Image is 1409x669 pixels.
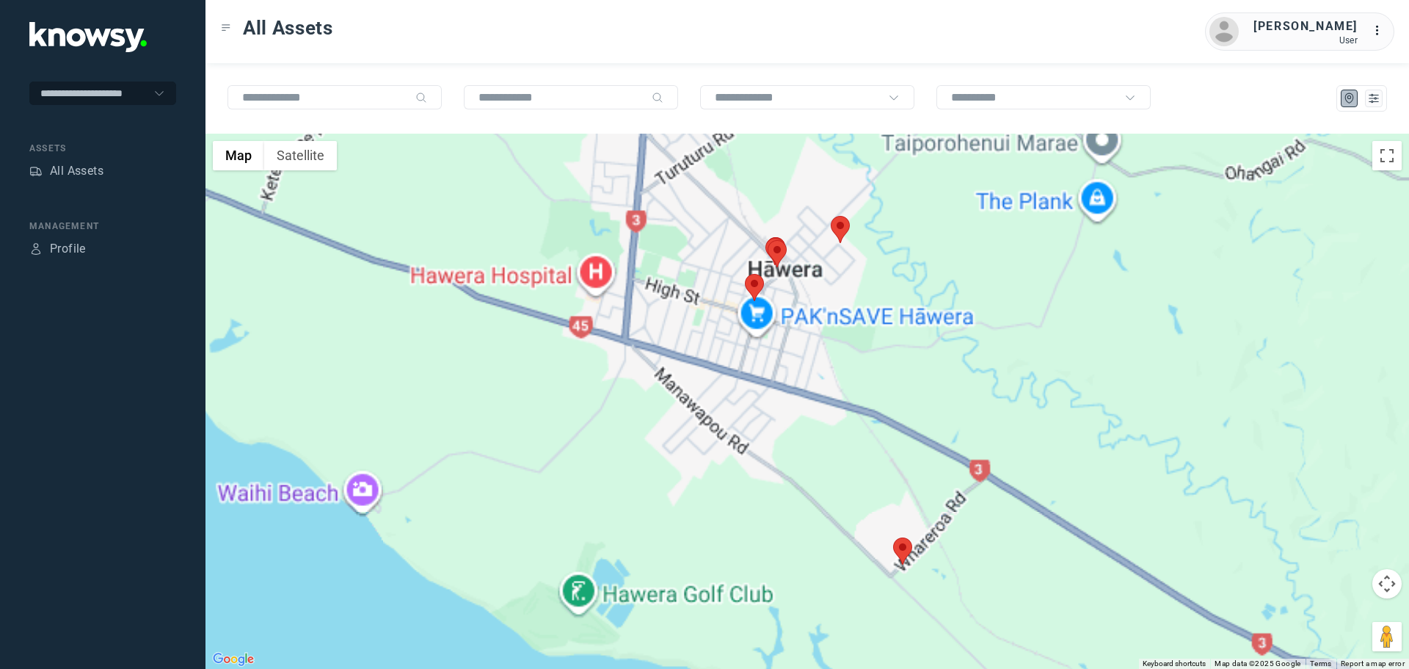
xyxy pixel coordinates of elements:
button: Keyboard shortcuts [1143,659,1206,669]
a: Report a map error [1341,659,1405,668]
img: Application Logo [29,22,147,52]
div: Profile [50,240,86,258]
a: Terms (opens in new tab) [1310,659,1332,668]
div: Assets [29,164,43,178]
div: Assets [29,142,176,155]
div: User [1253,35,1358,46]
button: Drag Pegman onto the map to open Street View [1372,622,1402,651]
img: avatar.png [1209,17,1239,46]
div: Search [415,92,427,104]
div: Map [1343,92,1356,105]
button: Show satellite imagery [264,141,337,170]
span: All Assets [243,15,333,41]
div: Management [29,220,176,233]
tspan: ... [1373,25,1388,36]
a: Open this area in Google Maps (opens a new window) [209,650,258,669]
div: : [1372,22,1390,40]
div: All Assets [50,162,103,180]
div: List [1367,92,1380,105]
div: Search [652,92,663,104]
div: : [1372,22,1390,42]
div: Toggle Menu [221,23,231,33]
a: AssetsAll Assets [29,162,103,180]
button: Show street map [213,141,264,170]
img: Google [209,650,258,669]
div: [PERSON_NAME] [1253,18,1358,35]
button: Map camera controls [1372,569,1402,599]
button: Toggle fullscreen view [1372,141,1402,170]
div: Profile [29,242,43,256]
span: Map data ©2025 Google [1215,659,1300,668]
a: ProfileProfile [29,240,86,258]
